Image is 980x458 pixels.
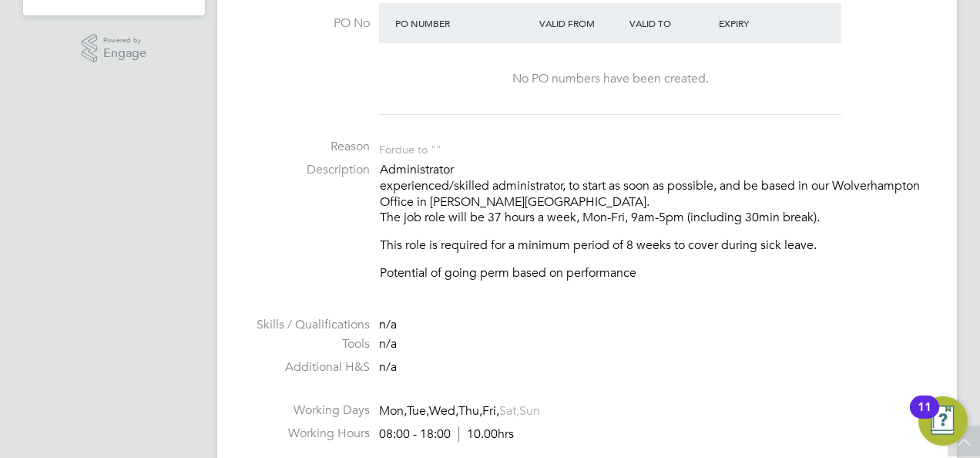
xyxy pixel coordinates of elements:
label: Reason [248,139,370,155]
div: Valid From [535,9,626,37]
span: Fri, [482,403,499,419]
span: Tue, [407,403,429,419]
span: 10.00hrs [458,426,514,442]
span: n/a [379,359,397,375]
span: Thu, [458,403,482,419]
span: Mon, [379,403,407,419]
p: This role is required for a minimum period of 8 weeks to cover during sick leave. [380,237,926,254]
p: Administrator experienced/skilled administrator, to start as soon as possible, and be based in ou... [380,162,926,226]
div: No PO numbers have been created. [394,71,826,87]
a: Powered byEngage [82,34,147,63]
label: Skills / Qualifications [248,317,370,333]
span: n/a [379,336,397,352]
span: n/a [379,317,397,332]
label: Additional H&S [248,359,370,375]
span: Engage [103,47,146,60]
label: Tools [248,336,370,352]
div: Expiry [715,9,805,37]
div: For due to "" [379,139,441,157]
label: Working Hours [248,426,370,442]
span: Wed, [429,403,458,419]
label: Working Days [248,402,370,419]
div: Valid To [626,9,716,37]
span: Sun [519,403,540,419]
button: Open Resource Center, 11 new notifications [918,396,968,446]
div: 11 [918,407,931,427]
label: Description [248,162,370,178]
div: PO Number [391,9,535,37]
div: 08:00 - 18:00 [379,426,514,443]
p: Potential of going perm based on performance [380,265,926,281]
label: PO No [248,15,370,32]
span: Sat, [499,403,519,419]
span: Powered by [103,34,146,47]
